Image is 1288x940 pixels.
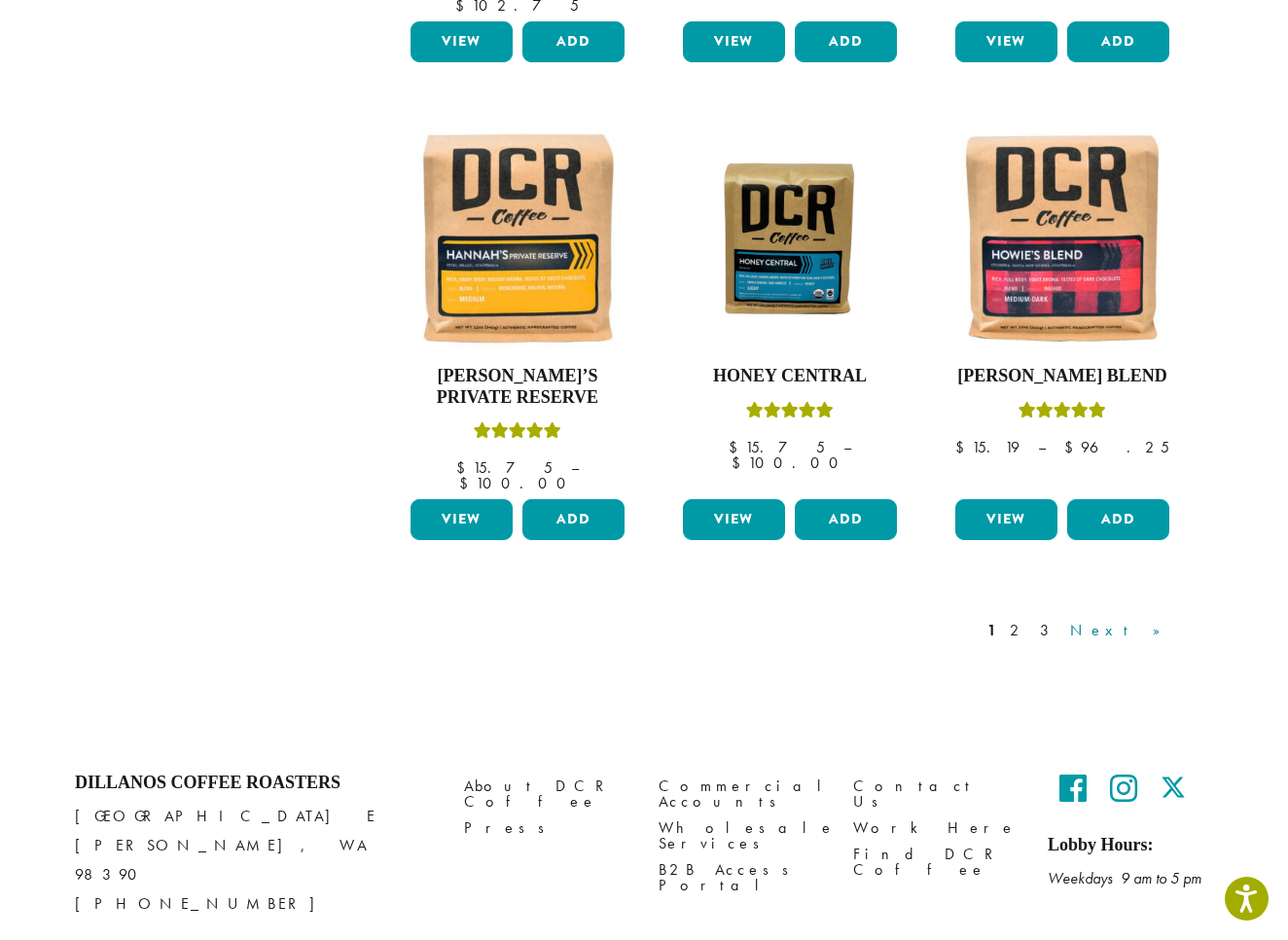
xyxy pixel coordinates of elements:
a: Wholesale Services [659,814,824,856]
span: – [843,437,851,457]
div: Rated 5.00 out of 5 [474,419,561,449]
bdi: 15.19 [955,437,1020,457]
p: [GEOGRAPHIC_DATA] E [PERSON_NAME], WA 98390 [PHONE_NUMBER] [75,802,435,919]
bdi: 15.75 [729,437,825,457]
em: Weekdays 9 am to 5 pm [1048,868,1201,888]
span: $ [955,437,972,457]
a: Commercial Accounts [659,773,824,814]
button: Add [1067,499,1169,540]
a: View [411,499,513,540]
a: View [955,499,1057,540]
a: Contact Us [853,773,1019,814]
a: Honey CentralRated 5.00 out of 5 [678,127,902,491]
a: [PERSON_NAME]’s Private ReserveRated 5.00 out of 5 [406,127,629,491]
img: Honey-Central-stock-image-fix-1200-x-900.png [678,155,902,322]
img: Howies-Blend-12oz-300x300.jpg [950,127,1174,350]
button: Add [1067,21,1169,62]
button: Add [522,21,625,62]
a: View [411,21,513,62]
bdi: 96.25 [1064,437,1169,457]
button: Add [795,499,897,540]
img: Hannahs-Private-Reserve-12oz-300x300.jpg [406,127,629,350]
a: Find DCR Coffee [853,842,1019,884]
span: $ [732,452,748,473]
h4: Honey Central [678,366,902,387]
a: About DCR Coffee [464,773,629,814]
span: – [1038,437,1046,457]
span: $ [459,473,476,493]
bdi: 15.75 [456,457,553,478]
a: View [683,499,785,540]
div: Rated 4.67 out of 5 [1019,399,1106,428]
a: B2B Access Portal [659,857,824,899]
a: Next » [1066,619,1178,642]
button: Add [522,499,625,540]
span: $ [1064,437,1081,457]
a: View [955,21,1057,62]
h4: [PERSON_NAME]’s Private Reserve [406,366,629,408]
span: $ [456,457,473,478]
span: – [571,457,579,478]
a: [PERSON_NAME] BlendRated 4.67 out of 5 [950,127,1174,491]
button: Add [795,21,897,62]
a: 3 [1036,619,1060,642]
h4: [PERSON_NAME] Blend [950,366,1174,387]
a: Work Here [853,814,1019,841]
bdi: 100.00 [732,452,847,473]
a: 1 [984,619,1000,642]
h4: Dillanos Coffee Roasters [75,773,435,794]
div: Rated 5.00 out of 5 [746,399,834,428]
a: View [683,21,785,62]
span: $ [729,437,745,457]
h5: Lobby Hours: [1048,835,1213,856]
bdi: 100.00 [459,473,575,493]
a: Press [464,814,629,841]
a: 2 [1006,619,1030,642]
